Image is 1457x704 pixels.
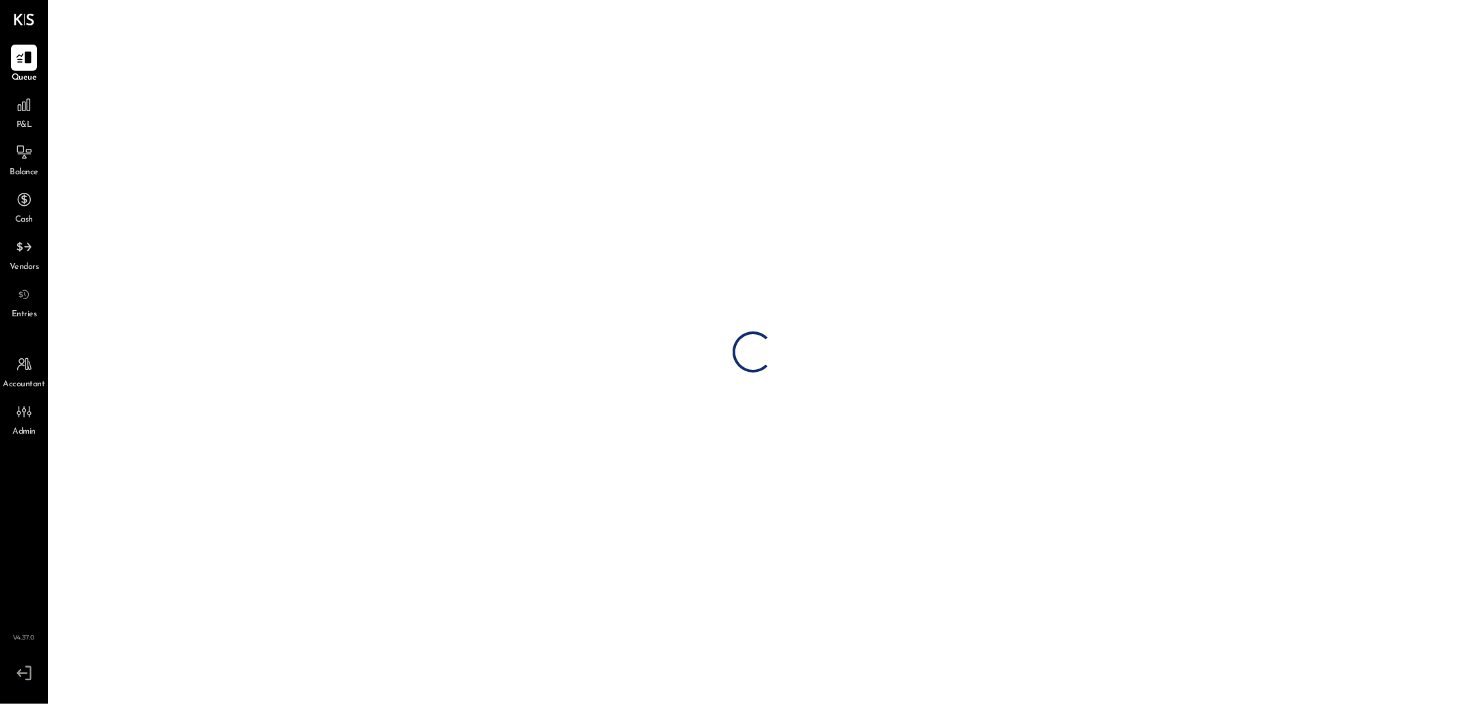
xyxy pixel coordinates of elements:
a: Queue [1,45,47,84]
a: Cash [1,187,47,226]
span: Accountant [3,379,45,391]
a: Accountant [1,351,47,391]
a: Admin [1,399,47,438]
span: Vendors [10,261,39,274]
span: Entries [12,309,37,321]
a: Vendors [1,234,47,274]
a: Entries [1,281,47,321]
span: Admin [12,426,36,438]
span: Cash [15,214,33,226]
span: Queue [12,72,37,84]
a: Balance [1,139,47,179]
span: P&L [16,119,32,132]
a: P&L [1,92,47,132]
span: Balance [10,167,38,179]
